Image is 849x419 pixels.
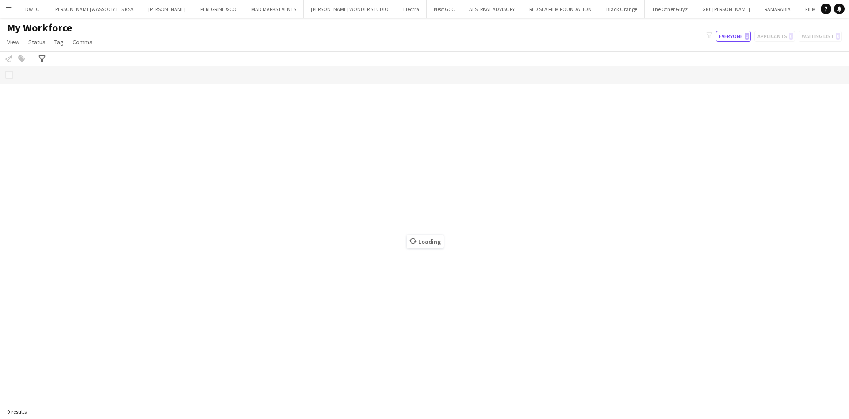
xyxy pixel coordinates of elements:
[193,0,244,18] button: PEREGRINE & CO
[7,38,19,46] span: View
[522,0,599,18] button: RED SEA FILM FOUNDATION
[407,235,444,248] span: Loading
[28,38,46,46] span: Status
[304,0,396,18] button: [PERSON_NAME] WONDER STUDIO
[745,33,749,40] span: 0
[427,0,462,18] button: Next GCC
[37,54,47,64] app-action-btn: Advanced filters
[141,0,193,18] button: [PERSON_NAME]
[54,38,64,46] span: Tag
[599,0,645,18] button: Black Orange
[46,0,141,18] button: [PERSON_NAME] & ASSOCIATES KSA
[4,36,23,48] a: View
[716,31,751,42] button: Everyone0
[25,36,49,48] a: Status
[7,21,72,35] span: My Workforce
[244,0,304,18] button: MAD MARKS EVENTS
[51,36,67,48] a: Tag
[757,0,798,18] button: RAMARABIA
[462,0,522,18] button: ALSERKAL ADVISORY
[73,38,92,46] span: Comms
[396,0,427,18] button: Electra
[645,0,695,18] button: The Other Guyz
[18,0,46,18] button: DWTC
[695,0,757,18] button: GPJ: [PERSON_NAME]
[69,36,96,48] a: Comms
